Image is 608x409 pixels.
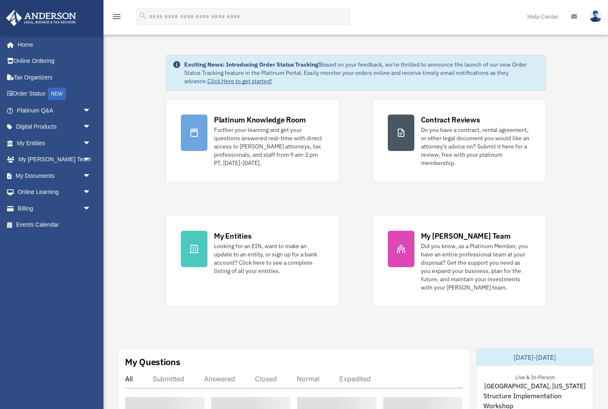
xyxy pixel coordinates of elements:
[153,375,184,383] div: Submitted
[477,349,593,366] div: [DATE]-[DATE]
[112,12,122,22] i: menu
[6,119,103,135] a: Digital Productsarrow_drop_down
[83,119,99,136] span: arrow_drop_down
[125,356,180,368] div: My Questions
[112,14,122,22] a: menu
[421,231,511,241] div: My [PERSON_NAME] Team
[6,86,103,103] a: Order StatusNEW
[421,242,531,292] div: Did you know, as a Platinum Member, you have an entire professional team at your disposal? Get th...
[372,99,546,182] a: Contract Reviews Do you have a contract, rental agreement, or other legal document you would like...
[6,217,103,233] a: Events Calendar
[6,167,103,184] a: My Documentsarrow_drop_down
[372,215,546,307] a: My [PERSON_NAME] Team Did you know, as a Platinum Member, you have an entire professional team at...
[421,115,480,125] div: Contract Reviews
[83,200,99,217] span: arrow_drop_down
[255,375,277,383] div: Closed
[6,69,103,86] a: Tax Organizers
[204,375,235,383] div: Answered
[125,375,133,383] div: All
[6,53,103,69] a: Online Ordering
[83,151,99,168] span: arrow_drop_down
[166,215,339,307] a: My Entities Looking for an EIN, want to make an update to an entity, or sign up for a bank accoun...
[184,60,539,85] div: Based on your feedback, we're thrilled to announce the launch of our new Order Status Tracking fe...
[48,88,66,100] div: NEW
[6,135,103,151] a: My Entitiesarrow_drop_down
[214,242,324,275] div: Looking for an EIN, want to make an update to an entity, or sign up for a bank account? Click her...
[421,126,531,167] div: Do you have a contract, rental agreement, or other legal document you would like an attorney's ad...
[83,184,99,201] span: arrow_drop_down
[6,102,103,119] a: Platinum Q&Aarrow_drop_down
[297,375,320,383] div: Normal
[6,36,99,53] a: Home
[83,102,99,119] span: arrow_drop_down
[214,126,324,167] div: Further your learning and get your questions answered real-time with direct access to [PERSON_NAM...
[6,184,103,201] a: Online Learningarrow_drop_down
[4,10,79,26] img: Anderson Advisors Platinum Portal
[83,167,99,184] span: arrow_drop_down
[339,375,371,383] div: Expedited
[83,135,99,152] span: arrow_drop_down
[484,381,586,391] span: [GEOGRAPHIC_DATA], [US_STATE]
[6,200,103,217] a: Billingarrow_drop_down
[184,61,320,68] strong: Exciting News: Introducing Order Status Tracking!
[6,151,103,168] a: My [PERSON_NAME] Teamarrow_drop_down
[589,10,602,22] img: User Pic
[509,372,561,381] div: Live & In-Person
[214,115,306,125] div: Platinum Knowledge Room
[138,11,147,20] i: search
[214,231,251,241] div: My Entities
[207,77,272,85] a: Click Here to get started!
[166,99,339,182] a: Platinum Knowledge Room Further your learning and get your questions answered real-time with dire...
